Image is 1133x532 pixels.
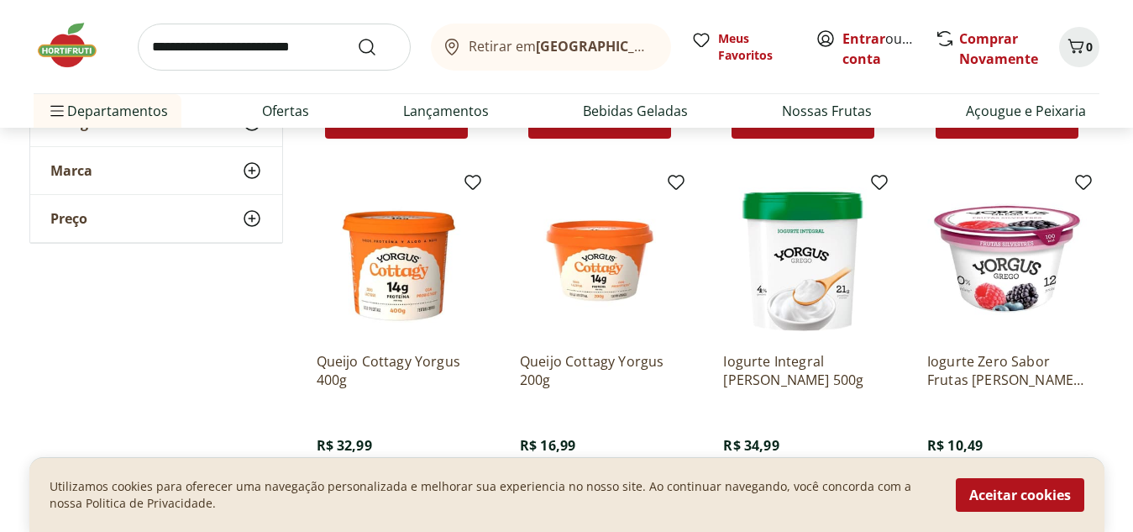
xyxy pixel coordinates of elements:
[842,29,885,48] a: Entrar
[262,101,309,121] a: Ofertas
[842,29,935,68] a: Criar conta
[691,30,795,64] a: Meus Favoritos
[723,179,883,339] img: Iogurte Integral Yorgus Grego 500g
[317,436,372,455] span: R$ 32,99
[583,101,688,121] a: Bebidas Geladas
[520,179,679,339] img: Queijo Cottagy Yorgus 200g
[520,352,679,389] a: Queijo Cottagy Yorgus 200g
[966,101,1086,121] a: Açougue e Peixaria
[927,436,983,455] span: R$ 10,49
[50,478,936,512] p: Utilizamos cookies para oferecer uma navegação personalizada e melhorar sua experiencia no nosso ...
[927,179,1087,339] img: Iogurte Zero Sabor Frutas Silvestres Yorgus 130g
[317,179,476,339] img: Queijo Cottagy Yorgus 400g
[469,39,654,54] span: Retirar em
[927,352,1087,389] a: Iogurte Zero Sabor Frutas [PERSON_NAME] 130g
[783,115,848,129] span: Adicionar
[375,115,441,129] span: Adicionar
[50,162,92,179] span: Marca
[536,37,819,55] b: [GEOGRAPHIC_DATA]/[GEOGRAPHIC_DATA]
[1059,27,1099,67] button: Carrinho
[723,436,779,455] span: R$ 34,99
[47,91,168,131] span: Departamentos
[317,352,476,389] a: Queijo Cottagy Yorgus 400g
[718,30,795,64] span: Meus Favoritos
[138,24,411,71] input: search
[403,101,489,121] a: Lançamentos
[30,147,282,194] button: Marca
[842,29,917,69] span: ou
[579,115,644,129] span: Adicionar
[30,195,282,242] button: Preço
[986,115,1052,129] span: Adicionar
[34,20,118,71] img: Hortifruti
[431,24,671,71] button: Retirar em[GEOGRAPHIC_DATA]/[GEOGRAPHIC_DATA]
[1086,39,1093,55] span: 0
[47,91,67,131] button: Menu
[357,37,397,57] button: Submit Search
[959,29,1038,68] a: Comprar Novamente
[520,436,575,455] span: R$ 16,99
[956,478,1084,512] button: Aceitar cookies
[782,101,872,121] a: Nossas Frutas
[50,210,87,227] span: Preço
[723,352,883,389] a: Iogurte Integral [PERSON_NAME] 500g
